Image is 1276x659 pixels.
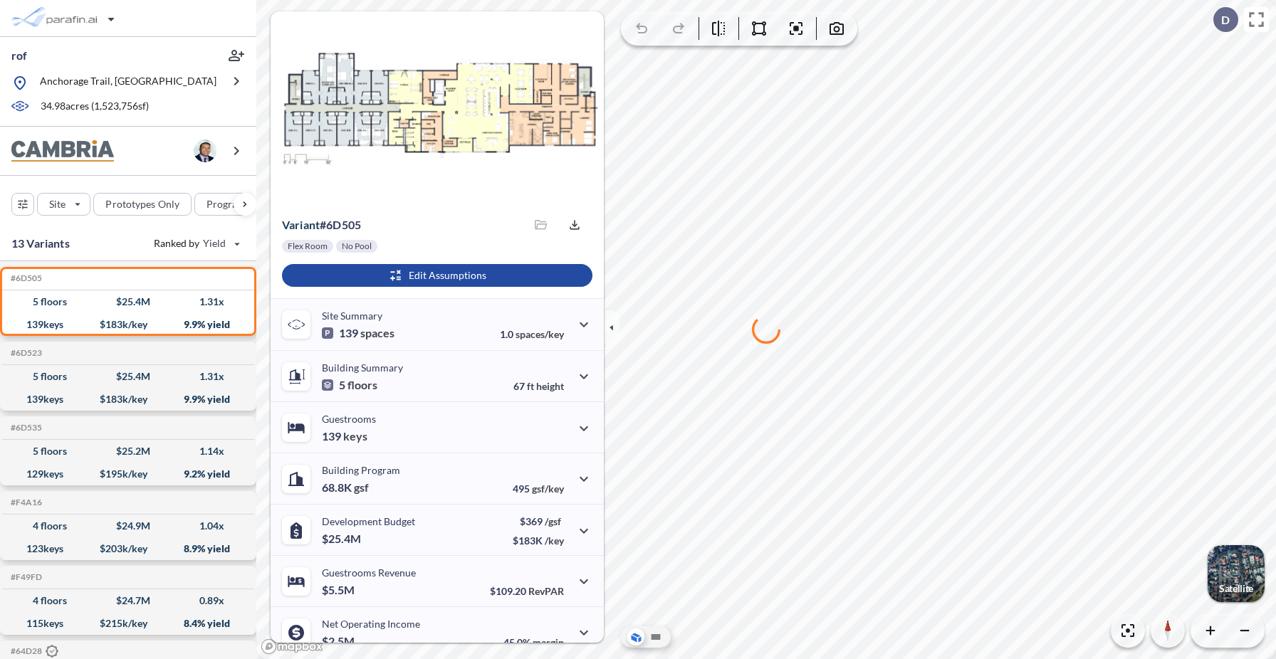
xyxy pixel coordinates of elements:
[490,585,564,597] p: $109.20
[536,380,564,392] span: height
[282,218,361,232] p: # 6d505
[8,348,42,358] h5: Click to copy the code
[409,268,486,283] p: Edit Assumptions
[282,218,320,231] span: Variant
[347,378,377,392] span: floors
[647,628,664,645] button: Site Plan
[532,483,564,495] span: gsf/key
[322,480,369,495] p: 68.8K
[1219,583,1253,594] p: Satellite
[8,572,42,582] h5: Click to copy the code
[1208,545,1265,602] button: Switcher ImageSatellite
[527,380,534,392] span: ft
[282,264,592,287] button: Edit Assumptions
[288,241,328,252] p: Flex Room
[261,638,323,655] a: Mapbox homepage
[322,413,376,425] p: Guestrooms
[322,634,357,648] p: $2.5M
[627,628,644,645] button: Aerial View
[528,585,564,597] span: RevPAR
[105,197,179,211] p: Prototypes Only
[322,326,394,340] p: 139
[322,583,357,597] p: $5.5M
[516,328,564,340] span: spaces/key
[503,636,564,648] p: 45.0%
[322,362,403,374] p: Building Summary
[322,566,416,579] p: Guestrooms Revenue
[513,380,564,392] p: 67
[322,429,367,443] p: 139
[360,326,394,340] span: spaces
[8,645,58,658] h5: Click to copy the code
[322,515,415,527] p: Development Budget
[11,235,70,252] p: 13 Variants
[142,232,249,255] button: Ranked by Yield
[194,193,271,216] button: Program
[545,515,561,527] span: /gsf
[37,193,90,216] button: Site
[533,636,564,648] span: margin
[203,236,226,251] span: Yield
[500,328,564,340] p: 1.0
[322,532,363,546] p: $25.4M
[322,618,420,630] p: Net Operating Income
[513,515,564,527] p: $369
[40,74,216,92] p: Anchorage Trail, [GEOGRAPHIC_DATA]
[41,99,149,115] p: 34.98 acres ( 1,523,756 sf)
[545,534,564,547] span: /key
[93,193,192,216] button: Prototypes Only
[322,464,400,476] p: Building Program
[513,534,564,547] p: $183K
[49,197,66,211] p: Site
[1208,545,1265,602] img: Switcher Image
[8,423,42,433] h5: Click to copy the code
[322,378,377,392] p: 5
[8,273,42,283] h5: Click to copy the code
[194,139,216,162] img: user logo
[343,429,367,443] span: keys
[513,483,564,495] p: 495
[206,197,246,211] p: Program
[11,140,114,162] img: BrandImage
[354,480,369,495] span: gsf
[8,497,42,507] h5: Click to copy the code
[322,310,382,322] p: Site Summary
[342,241,372,252] p: No Pool
[11,48,27,63] p: rof
[1221,14,1230,26] p: D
